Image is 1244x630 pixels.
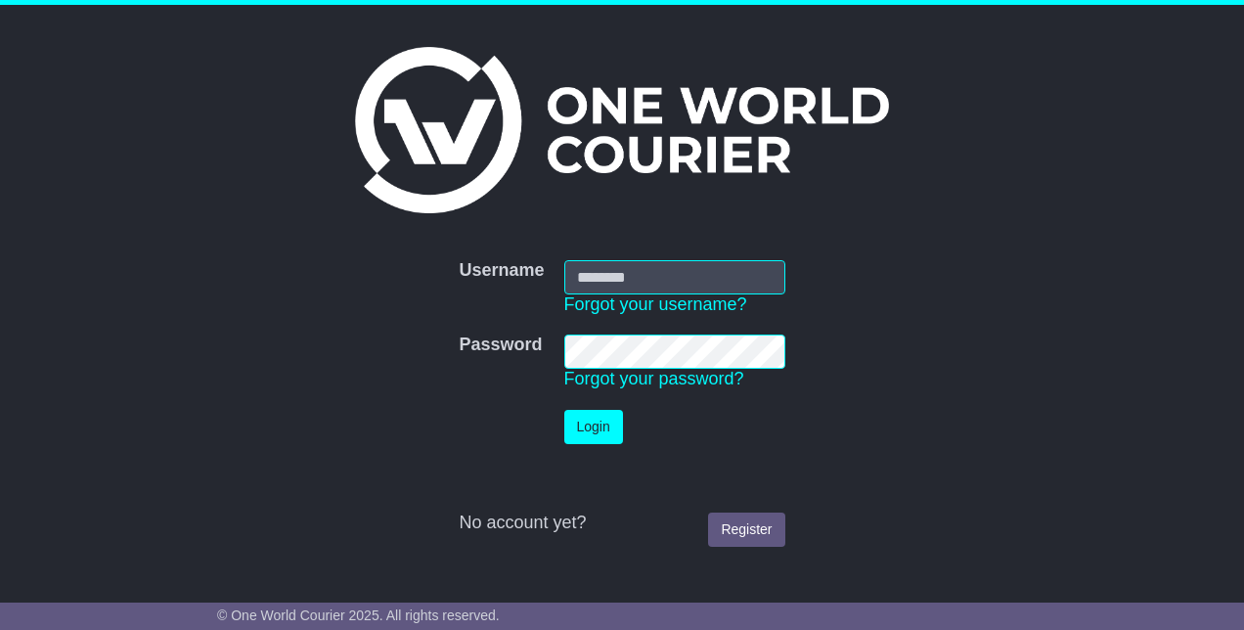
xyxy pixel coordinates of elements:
[459,513,784,534] div: No account yet?
[217,607,500,623] span: © One World Courier 2025. All rights reserved.
[459,335,542,356] label: Password
[564,294,747,314] a: Forgot your username?
[459,260,544,282] label: Username
[355,47,889,213] img: One World
[564,410,623,444] button: Login
[564,369,744,388] a: Forgot your password?
[708,513,784,547] a: Register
